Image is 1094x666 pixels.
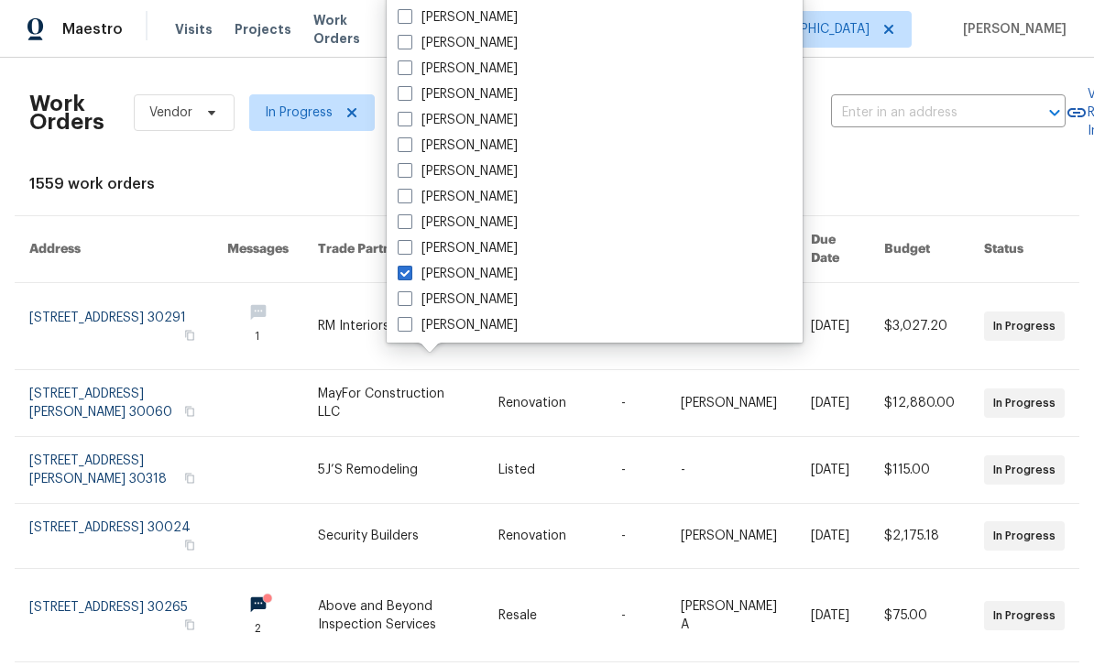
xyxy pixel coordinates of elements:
label: [PERSON_NAME] [398,342,518,360]
td: Resale [484,569,607,662]
label: [PERSON_NAME] [398,111,518,129]
label: [PERSON_NAME] [398,8,518,27]
td: - [607,437,666,504]
button: Open [1042,100,1067,126]
td: MayFor Construction LLC [303,370,484,437]
input: Enter in an address [831,99,1014,127]
label: [PERSON_NAME] [398,265,518,283]
th: Due Date [796,216,870,283]
label: [PERSON_NAME] [398,162,518,180]
td: [PERSON_NAME] [666,504,795,569]
span: Visits [175,20,213,38]
button: Copy Address [181,617,198,633]
label: [PERSON_NAME] [398,136,518,155]
span: [GEOGRAPHIC_DATA] [743,20,870,38]
label: [PERSON_NAME] [398,316,518,334]
th: Address [15,216,213,283]
span: In Progress [265,104,333,122]
label: [PERSON_NAME] [398,34,518,52]
td: Above and Beyond Inspection Services [303,569,484,662]
td: - [607,569,666,662]
span: Projects [235,20,291,38]
label: [PERSON_NAME] [398,239,518,257]
th: Status [969,216,1079,283]
div: 1559 work orders [29,175,1065,193]
span: Work Orders [313,11,388,48]
label: [PERSON_NAME] [398,213,518,232]
td: - [666,437,795,504]
td: Renovation [484,504,607,569]
h2: Work Orders [29,94,104,131]
td: - [607,504,666,569]
td: [PERSON_NAME] A [666,569,795,662]
td: Renovation [484,370,607,437]
label: [PERSON_NAME] [398,290,518,309]
button: Copy Address [181,403,198,420]
label: [PERSON_NAME] [398,60,518,78]
span: [PERSON_NAME] [956,20,1067,38]
label: [PERSON_NAME] [398,85,518,104]
button: Copy Address [181,327,198,344]
th: Budget [870,216,969,283]
span: Maestro [62,20,123,38]
td: [PERSON_NAME] [666,370,795,437]
button: Copy Address [181,470,198,486]
td: Listed [484,437,607,504]
th: Trade Partner [303,216,484,283]
td: Security Builders [303,504,484,569]
label: [PERSON_NAME] [398,188,518,206]
td: 5J’S Remodeling [303,437,484,504]
button: Copy Address [181,537,198,553]
span: Vendor [149,104,192,122]
th: Messages [213,216,303,283]
td: - [607,370,666,437]
td: RM Interiors [303,283,484,370]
